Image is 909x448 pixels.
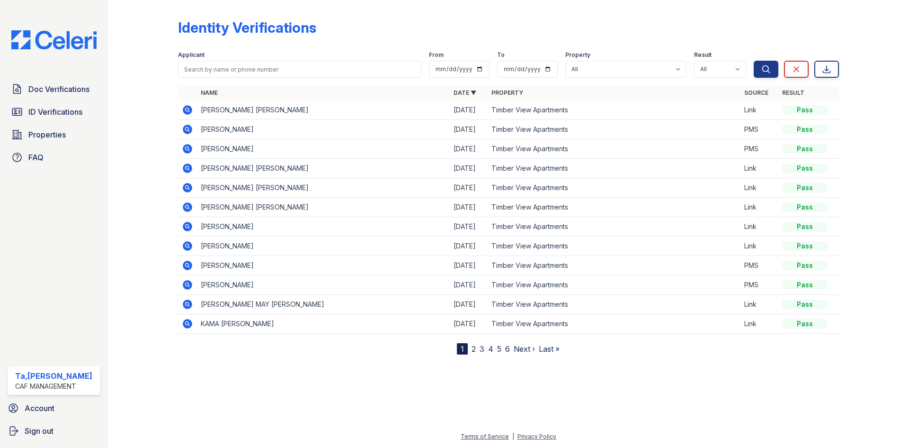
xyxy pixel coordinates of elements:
[514,344,535,354] a: Next ›
[8,102,100,121] a: ID Verifications
[782,164,828,173] div: Pass
[782,261,828,270] div: Pass
[454,89,476,96] a: Date ▼
[15,382,92,391] div: CAF Management
[740,237,778,256] td: Link
[744,89,768,96] a: Source
[197,256,450,275] td: [PERSON_NAME]
[178,19,316,36] div: Identity Verifications
[450,101,488,120] td: [DATE]
[488,198,740,217] td: Timber View Apartments
[28,129,66,140] span: Properties
[740,275,778,295] td: PMS
[740,120,778,139] td: PMS
[450,159,488,178] td: [DATE]
[450,198,488,217] td: [DATE]
[782,241,828,251] div: Pass
[197,139,450,159] td: [PERSON_NAME]
[197,217,450,237] td: [PERSON_NAME]
[450,314,488,334] td: [DATE]
[461,433,509,440] a: Terms of Service
[8,148,100,167] a: FAQ
[505,344,510,354] a: 6
[4,399,104,418] a: Account
[197,178,450,198] td: [PERSON_NAME] [PERSON_NAME]
[740,178,778,198] td: Link
[28,83,89,95] span: Doc Verifications
[740,314,778,334] td: Link
[450,295,488,314] td: [DATE]
[178,51,205,59] label: Applicant
[782,300,828,309] div: Pass
[197,314,450,334] td: KAMA [PERSON_NAME]
[488,275,740,295] td: Timber View Apartments
[450,178,488,198] td: [DATE]
[450,275,488,295] td: [DATE]
[28,152,44,163] span: FAQ
[782,280,828,290] div: Pass
[497,51,505,59] label: To
[694,51,712,59] label: Result
[488,344,493,354] a: 4
[488,295,740,314] td: Timber View Apartments
[488,139,740,159] td: Timber View Apartments
[8,80,100,99] a: Doc Verifications
[25,402,54,414] span: Account
[782,319,828,329] div: Pass
[740,159,778,178] td: Link
[488,159,740,178] td: Timber View Apartments
[740,139,778,159] td: PMS
[450,237,488,256] td: [DATE]
[488,314,740,334] td: Timber View Apartments
[517,433,556,440] a: Privacy Policy
[782,125,828,134] div: Pass
[480,344,484,354] a: 3
[28,106,82,118] span: ID Verifications
[450,256,488,275] td: [DATE]
[197,198,450,217] td: [PERSON_NAME] [PERSON_NAME]
[197,120,450,139] td: [PERSON_NAME]
[488,256,740,275] td: Timber View Apartments
[488,217,740,237] td: Timber View Apartments
[450,217,488,237] td: [DATE]
[512,433,514,440] div: |
[740,198,778,217] td: Link
[782,144,828,154] div: Pass
[782,183,828,192] div: Pass
[450,139,488,159] td: [DATE]
[740,295,778,314] td: Link
[197,159,450,178] td: [PERSON_NAME] [PERSON_NAME]
[488,178,740,198] td: Timber View Apartments
[491,89,523,96] a: Property
[197,101,450,120] td: [PERSON_NAME] [PERSON_NAME]
[197,295,450,314] td: [PERSON_NAME] MAY [PERSON_NAME]
[15,370,92,382] div: Ta,[PERSON_NAME]
[782,89,804,96] a: Result
[197,275,450,295] td: [PERSON_NAME]
[457,343,468,355] div: 1
[197,237,450,256] td: [PERSON_NAME]
[565,51,590,59] label: Property
[8,125,100,144] a: Properties
[201,89,218,96] a: Name
[782,202,828,212] div: Pass
[740,101,778,120] td: Link
[497,344,501,354] a: 5
[472,344,476,354] a: 2
[178,61,421,78] input: Search by name or phone number
[488,237,740,256] td: Timber View Apartments
[25,425,53,437] span: Sign out
[782,222,828,231] div: Pass
[740,217,778,237] td: Link
[782,105,828,115] div: Pass
[488,120,740,139] td: Timber View Apartments
[488,101,740,120] td: Timber View Apartments
[539,344,560,354] a: Last »
[4,30,104,49] img: CE_Logo_Blue-a8612792a0a2168367f1c8372b55b34899dd931a85d93a1a3d3e32e68fde9ad4.png
[429,51,444,59] label: From
[450,120,488,139] td: [DATE]
[740,256,778,275] td: PMS
[4,421,104,440] a: Sign out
